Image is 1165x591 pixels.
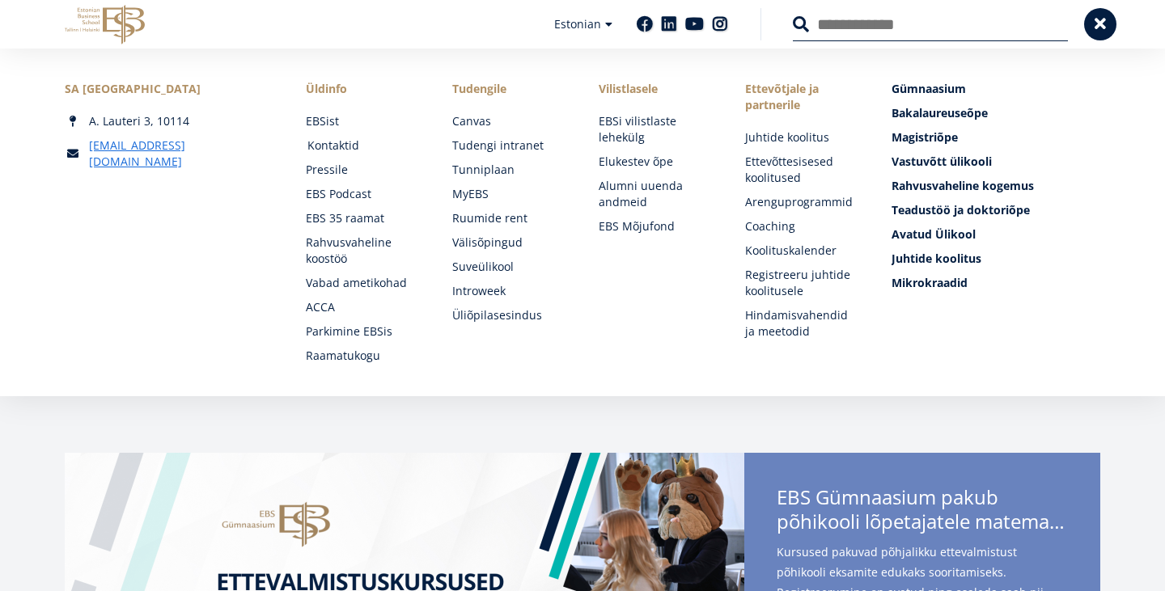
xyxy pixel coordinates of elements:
a: Juhtide koolitus [745,129,859,146]
a: Ruumide rent [452,210,566,226]
span: Ettevõtjale ja partnerile [745,81,859,113]
a: Arenguprogrammid [745,194,859,210]
span: Rahvusvaheline kogemus [892,178,1034,193]
a: Parkimine EBSis [306,323,420,340]
span: Vilistlasele [599,81,713,97]
a: Juhtide koolitus [892,251,1100,267]
a: Kontaktid [307,137,422,154]
span: Avatud Ülikool [892,226,976,242]
span: põhikooli lõpetajatele matemaatika- ja eesti keele kursuseid [777,509,1068,534]
span: Magistriõpe [892,129,958,145]
a: Instagram [712,16,728,32]
a: Introweek [452,283,566,299]
a: Rahvusvaheline kogemus [892,178,1100,194]
a: Hindamisvahendid ja meetodid [745,307,859,340]
a: Vastuvõtt ülikooli [892,154,1100,170]
a: Coaching [745,218,859,234]
a: Mikrokraadid [892,275,1100,291]
a: Registreeru juhtide koolitusele [745,267,859,299]
a: Bakalaureuseõpe [892,105,1100,121]
a: Vabad ametikohad [306,275,420,291]
span: Üldinfo [306,81,420,97]
a: EBS Mõjufond [599,218,713,234]
a: Alumni uuenda andmeid [599,178,713,210]
span: Gümnaasium [892,81,966,96]
span: Teadustöö ja doktoriõpe [892,202,1030,217]
span: Vastuvõtt ülikooli [892,154,992,169]
a: [EMAIL_ADDRESS][DOMAIN_NAME] [89,137,273,170]
div: SA [GEOGRAPHIC_DATA] [65,81,273,97]
a: Pressile [306,162,420,178]
a: Elukestev õpe [599,154,713,170]
a: Youtube [685,16,704,32]
a: Suveülikool [452,259,566,275]
span: Bakalaureuseõpe [892,105,988,120]
span: Juhtide koolitus [892,251,981,266]
a: EBSist [306,113,420,129]
a: Avatud Ülikool [892,226,1100,243]
a: Linkedin [661,16,677,32]
a: EBSi vilistlaste lehekülg [599,113,713,146]
a: MyEBS [452,186,566,202]
a: Facebook [637,16,653,32]
a: Canvas [452,113,566,129]
a: Tudengi intranet [452,137,566,154]
div: A. Lauteri 3, 10114 [65,113,273,129]
a: Ettevõttesisesed koolitused [745,154,859,186]
a: Gümnaasium [892,81,1100,97]
a: Välisõpingud [452,234,566,251]
span: Mikrokraadid [892,275,968,290]
a: Tudengile [452,81,566,97]
a: Rahvusvaheline koostöö [306,234,420,267]
a: Magistriõpe [892,129,1100,146]
a: Koolituskalender [745,243,859,259]
a: EBS 35 raamat [306,210,420,226]
a: Teadustöö ja doktoriõpe [892,202,1100,218]
a: Tunniplaan [452,162,566,178]
a: Üliõpilasesindus [452,307,566,323]
a: ACCA [306,299,420,315]
a: Raamatukogu [306,348,420,364]
span: EBS Gümnaasium pakub [777,485,1068,538]
a: EBS Podcast [306,186,420,202]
